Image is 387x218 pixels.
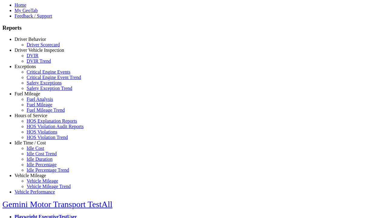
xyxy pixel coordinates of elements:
a: Fuel Analysis [27,97,53,102]
a: Vehicle Mileage [27,178,58,183]
a: Exceptions [15,64,36,69]
a: Fuel Mileage Trend [27,107,65,113]
a: Critical Engine Events [27,69,70,74]
a: Fuel Mileage [15,91,40,96]
a: Driver Scorecard [27,42,60,47]
a: Feedback / Support [15,13,52,18]
a: Gemini Motor Transport TestAll [2,200,112,209]
a: DVIR [27,53,38,58]
a: DVIR Trend [27,58,51,64]
a: Vehicle Mileage [15,173,46,178]
a: Idle Time / Cost [15,140,46,145]
h3: Reports [2,25,385,31]
a: HOS Explanation Reports [27,118,77,124]
a: Driver Vehicle Inspection [15,48,64,53]
a: Vehicle Mileage Trend [27,184,71,189]
a: Critical Engine Event Trend [27,75,81,80]
a: Idle Cost Trend [27,151,57,156]
a: HOS Violation Audit Reports [27,124,84,129]
a: Idle Percentage Trend [27,167,69,173]
a: Idle Percentage [27,162,57,167]
a: HOS Violation Trend [27,135,68,140]
a: Driver Behavior [15,37,46,42]
a: Vehicle Performance [15,189,55,194]
a: Safety Exception Trend [27,86,72,91]
a: My GeoTab [15,8,38,13]
a: Fuel Mileage [27,102,52,107]
a: Idle Duration [27,157,53,162]
a: Idle Cost [27,146,44,151]
a: Hours of Service [15,113,47,118]
a: HOS Violations [27,129,57,134]
a: Safety Exceptions [27,80,62,85]
a: Home [15,2,26,8]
